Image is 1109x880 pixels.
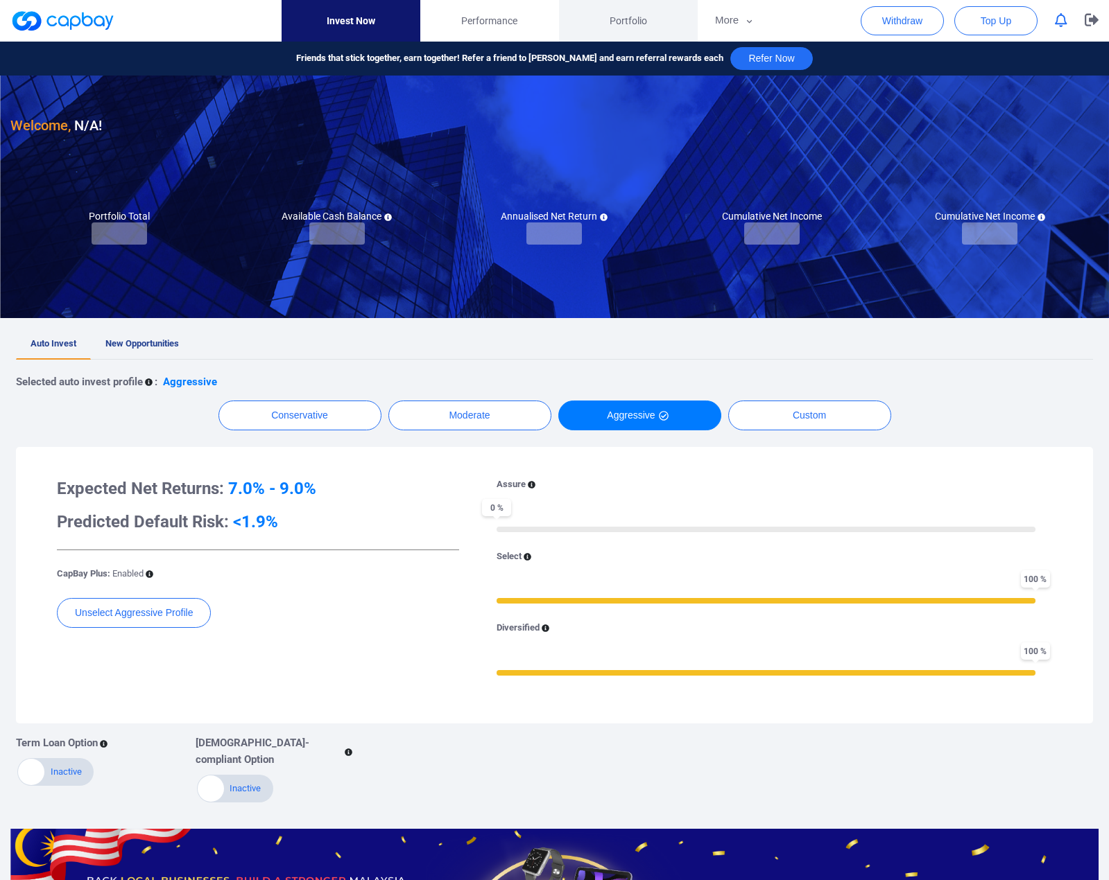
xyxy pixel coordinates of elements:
button: Custom [728,401,891,430]
span: Top Up [981,14,1011,28]
span: Enabled [112,568,144,579]
p: Diversified [497,621,540,635]
button: Unselect Aggressive Profile [57,598,211,628]
p: Term Loan Option [16,734,98,751]
button: Refer Now [730,47,812,70]
span: 0 % [482,499,511,516]
h3: N/A ! [10,114,102,137]
span: 7.0% - 9.0% [228,479,316,498]
p: [DEMOGRAPHIC_DATA]-compliant Option [196,734,343,768]
h3: Expected Net Returns: [57,477,459,500]
h3: Predicted Default Risk: [57,511,459,533]
span: Friends that stick together, earn together! Refer a friend to [PERSON_NAME] and earn referral rew... [296,51,723,66]
span: <1.9% [233,512,278,531]
p: Assure [497,477,526,492]
button: Conservative [218,401,381,430]
span: Portfolio [610,13,647,28]
p: Aggressive [163,373,217,390]
span: 100 % [1021,570,1050,588]
p: Select [497,549,522,564]
p: : [155,373,157,390]
h5: Portfolio Total [89,210,150,222]
p: CapBay Plus: [57,567,144,581]
h5: Available Cash Balance [282,210,392,222]
span: Auto Invest [31,338,76,349]
h5: Cumulative Net Income [722,210,822,222]
button: Moderate [388,401,551,430]
h5: Annualised Net Return [501,210,608,222]
h5: Cumulative Net Income [935,210,1045,222]
button: Withdraw [861,6,944,35]
span: Performance [461,13,517,28]
button: Top Up [954,6,1038,35]
p: Selected auto invest profile [16,373,143,390]
span: New Opportunities [105,338,179,349]
span: Welcome, [10,117,71,134]
button: Aggressive [558,401,721,430]
span: 100 % [1021,642,1050,660]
